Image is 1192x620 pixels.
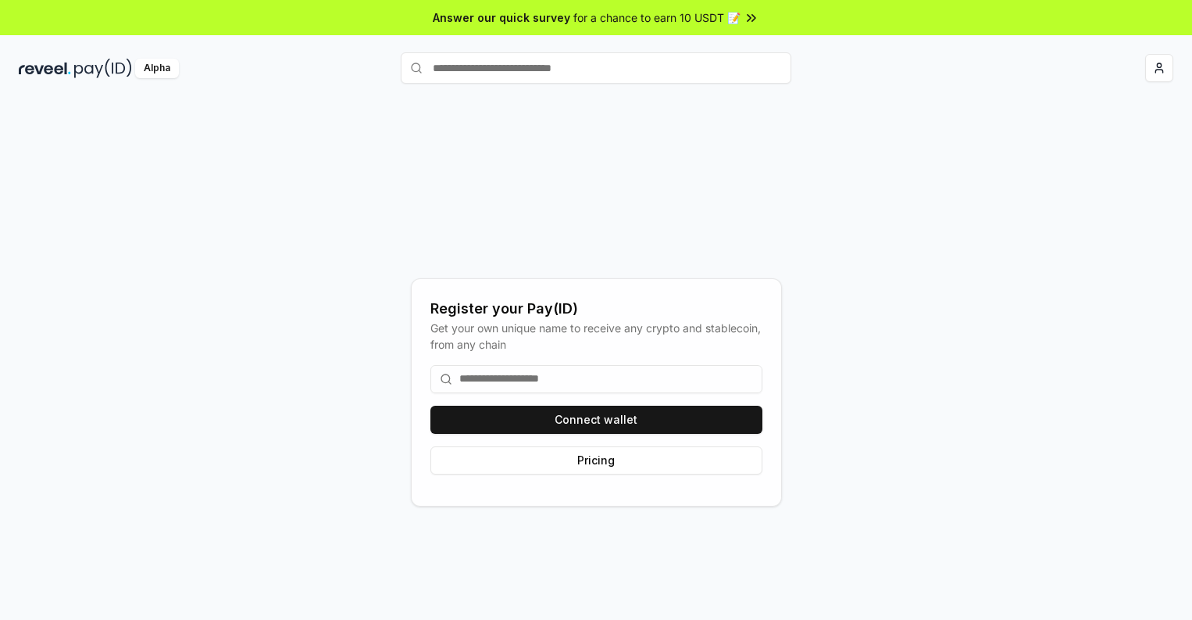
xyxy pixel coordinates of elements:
div: Get your own unique name to receive any crypto and stablecoin, from any chain [430,320,762,353]
img: reveel_dark [19,59,71,78]
button: Pricing [430,446,762,475]
div: Alpha [135,59,179,78]
img: pay_id [74,59,132,78]
div: Register your Pay(ID) [430,298,762,320]
span: for a chance to earn 10 USDT 📝 [573,9,741,26]
span: Answer our quick survey [433,9,570,26]
button: Connect wallet [430,406,762,434]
